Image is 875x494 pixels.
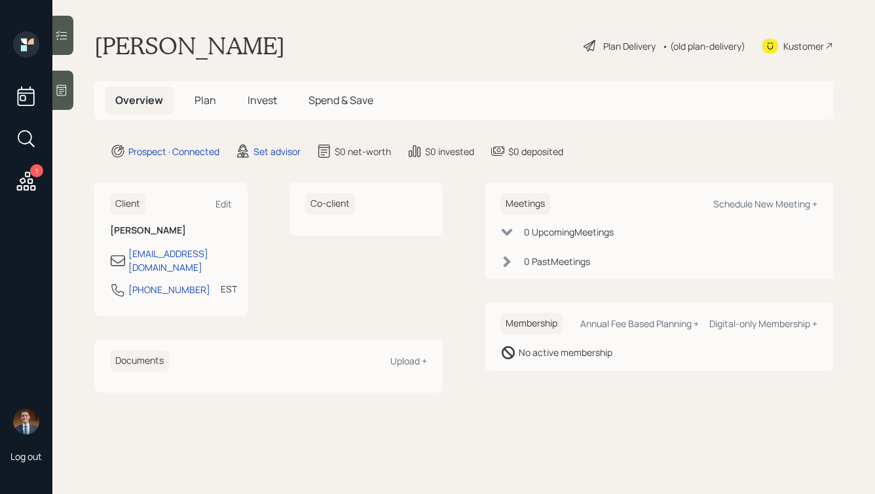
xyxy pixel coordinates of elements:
div: $0 invested [425,145,474,158]
span: Overview [115,93,163,107]
h6: [PERSON_NAME] [110,225,232,236]
div: • (old plan-delivery) [662,39,745,53]
div: 0 Upcoming Meeting s [524,225,614,239]
h6: Client [110,193,145,215]
div: [EMAIL_ADDRESS][DOMAIN_NAME] [128,247,232,274]
div: Schedule New Meeting + [713,198,817,210]
div: Upload + [390,355,427,367]
div: No active membership [519,345,612,359]
div: Annual Fee Based Planning + [580,317,699,330]
img: hunter_neumayer.jpg [13,408,39,434]
div: Edit [215,198,232,210]
h1: [PERSON_NAME] [94,31,285,60]
h6: Membership [500,313,563,334]
span: Invest [248,93,277,107]
h6: Documents [110,350,169,372]
div: 1 [30,164,43,177]
div: 0 Past Meeting s [524,255,590,268]
div: $0 net-worth [335,145,391,158]
div: Log out [10,450,42,463]
div: EST [221,282,237,296]
h6: Meetings [500,193,550,215]
div: Set advisor [253,145,301,158]
div: Kustomer [783,39,824,53]
div: Digital-only Membership + [709,317,817,330]
span: Plan [195,93,216,107]
h6: Co-client [305,193,355,215]
span: Spend & Save [308,93,373,107]
div: Prospect · Connected [128,145,219,158]
div: [PHONE_NUMBER] [128,283,210,296]
div: $0 deposited [508,145,563,158]
div: Plan Delivery [603,39,656,53]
